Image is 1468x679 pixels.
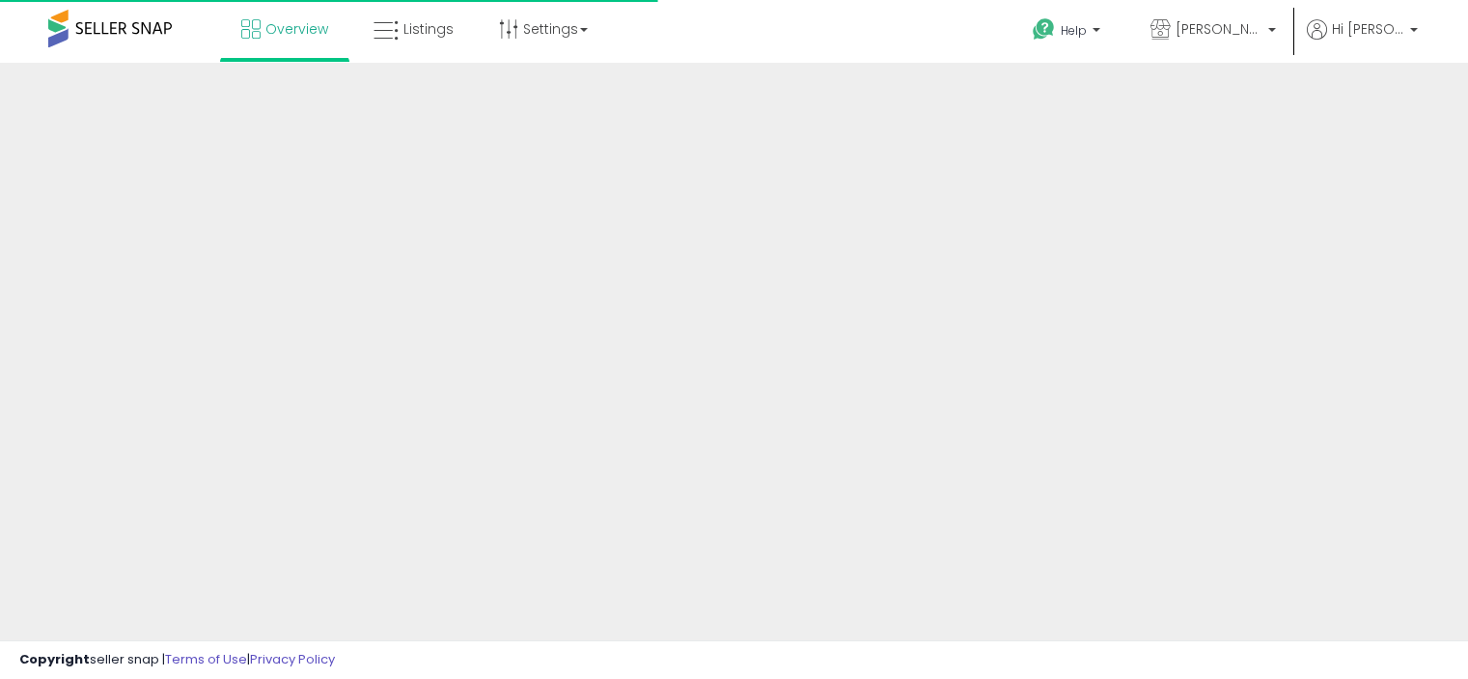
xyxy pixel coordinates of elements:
span: Help [1061,22,1087,39]
span: Hi [PERSON_NAME] [1332,19,1404,39]
a: Hi [PERSON_NAME] [1307,19,1418,63]
a: Terms of Use [165,650,247,668]
div: seller snap | | [19,651,335,669]
a: Help [1017,3,1120,63]
strong: Copyright [19,650,90,668]
span: Overview [265,19,328,39]
span: Listings [403,19,454,39]
span: [PERSON_NAME] [1176,19,1262,39]
i: Get Help [1032,17,1056,42]
a: Privacy Policy [250,650,335,668]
